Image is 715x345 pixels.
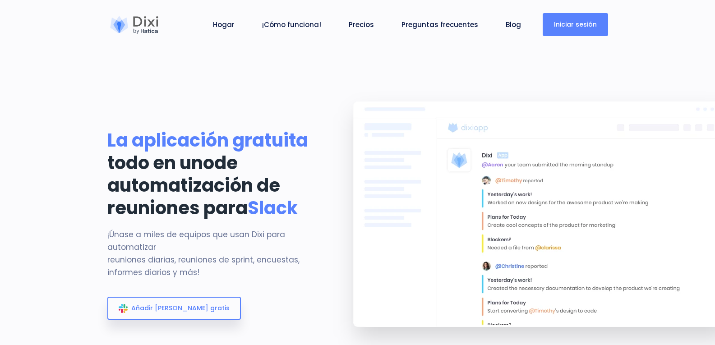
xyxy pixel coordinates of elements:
[248,195,298,221] font: Slack
[506,20,521,29] font: Blog
[213,20,235,29] font: Hogar
[258,19,325,30] a: ¡Cómo funciona!
[349,20,374,29] font: Precios
[107,297,241,320] a: Añadir [PERSON_NAME] gratis
[131,304,230,313] font: Añadir [PERSON_NAME] gratis
[209,19,238,30] a: Hogar
[554,20,597,29] font: Iniciar sesión
[107,150,214,175] font: todo en uno
[107,128,308,153] font: La aplicación gratuita
[262,20,321,29] font: ¡Cómo funciona!
[119,304,128,313] img: slack_icon_color.svg
[398,19,482,30] a: Preguntas frecuentes
[401,20,478,29] font: Preguntas frecuentes
[502,19,525,30] a: Blog
[543,13,608,36] a: Iniciar sesión
[107,150,280,221] font: de automatización de reuniones para
[107,229,285,253] font: ¡Únase a miles de equipos que usan Dixi para automatizar
[345,19,378,30] a: Precios
[107,254,300,278] font: reuniones diarias, reuniones de sprint, encuestas, informes diarios y más!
